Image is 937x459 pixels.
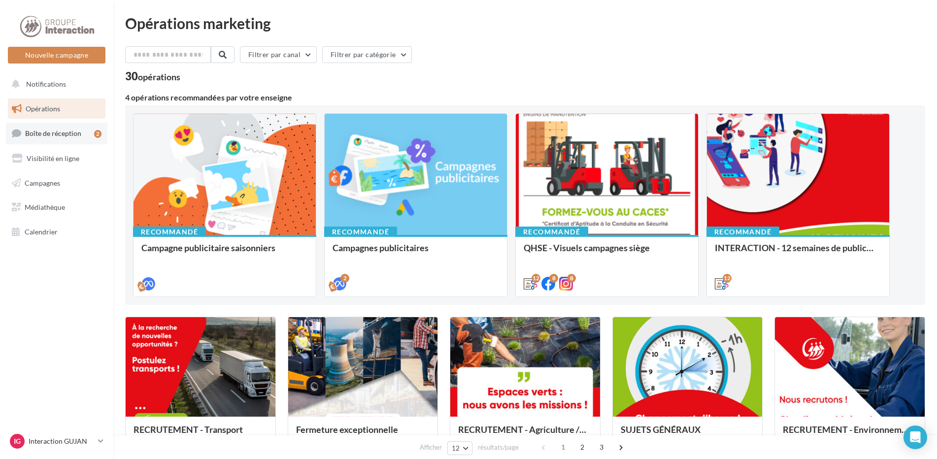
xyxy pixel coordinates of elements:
span: Boîte de réception [25,129,81,137]
div: Fermeture exceptionnelle [296,425,430,444]
span: Afficher [420,443,442,452]
a: Calendrier [6,222,107,242]
div: 8 [549,274,558,283]
span: Notifications [26,80,66,88]
span: 3 [594,439,609,455]
div: SUJETS GÉNÉRAUX [621,425,755,444]
div: Open Intercom Messenger [904,426,927,449]
div: 30 [125,71,180,82]
span: 1 [555,439,571,455]
a: Boîte de réception2 [6,123,107,144]
div: opérations [138,72,180,81]
div: 12 [723,274,732,283]
div: Opérations marketing [125,16,925,31]
button: Filtrer par canal [240,46,317,63]
div: RECRUTEMENT - Transport [134,425,268,444]
div: INTERACTION - 12 semaines de publication [715,243,881,262]
div: QHSE - Visuels campagnes siège [524,243,690,262]
button: 12 [447,441,472,455]
span: Calendrier [25,228,58,236]
div: RECRUTEMENT - Agriculture / Espaces verts [458,425,592,444]
button: Filtrer par catégorie [322,46,412,63]
span: 12 [452,444,460,452]
div: Recommandé [133,227,206,237]
a: Médiathèque [6,197,107,218]
div: 4 opérations recommandées par votre enseigne [125,94,925,101]
span: Campagnes [25,178,60,187]
span: Médiathèque [25,203,65,211]
a: Visibilité en ligne [6,148,107,169]
div: 2 [340,274,349,283]
a: Campagnes [6,173,107,194]
a: Opérations [6,98,107,119]
div: Campagne publicitaire saisonniers [141,243,308,262]
div: Recommandé [706,227,779,237]
div: Recommandé [324,227,397,237]
div: Recommandé [515,227,588,237]
span: 2 [574,439,590,455]
a: IG Interaction GUJAN [8,432,105,451]
div: 2 [94,130,101,138]
span: Visibilité en ligne [27,154,79,163]
button: Nouvelle campagne [8,47,105,64]
span: Opérations [26,104,60,113]
span: IG [14,436,21,446]
div: RECRUTEMENT - Environnement [783,425,917,444]
button: Notifications [6,74,103,95]
span: résultats/page [478,443,519,452]
div: 12 [532,274,540,283]
p: Interaction GUJAN [29,436,94,446]
div: Campagnes publicitaires [333,243,499,262]
div: 8 [567,274,576,283]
